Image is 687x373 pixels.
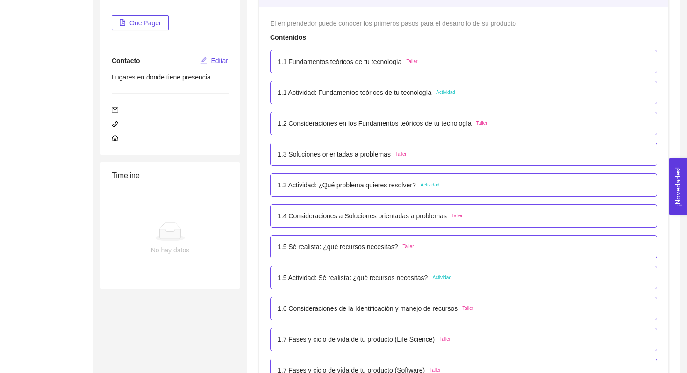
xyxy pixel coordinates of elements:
[432,274,451,281] span: Actividad
[436,89,455,96] span: Actividad
[112,121,118,127] span: phone
[278,87,431,98] p: 1.1 Actividad: Fundamentos teóricos de tu tecnología
[211,56,228,66] span: Editar
[119,245,221,255] div: No hay datos
[278,180,416,190] p: 1.3 Actividad: ¿Qué problema quieres resolver?
[112,15,169,30] button: file-pdfOne Pager
[112,107,118,113] span: mail
[278,211,447,221] p: 1.4 Consideraciones a Soluciones orientadas a problemas
[403,243,414,251] span: Taller
[270,20,516,27] span: El emprendedor puede conocer los primeros pasos para el desarrollo de su producto
[119,19,126,27] span: file-pdf
[278,273,428,283] p: 1.5 Actividad: Sé realista: ¿qué recursos necesitas?
[451,212,463,220] span: Taller
[278,334,435,344] p: 1.7 Fases y ciclo de vida de tu producto (Life Science)
[112,135,118,141] span: home
[112,57,140,65] span: Contacto
[200,57,207,65] span: edit
[476,120,487,127] span: Taller
[439,336,451,343] span: Taller
[462,305,473,312] span: Taller
[278,118,472,129] p: 1.2 Consideraciones en los Fundamentos teóricos de tu tecnología
[112,162,229,189] div: Timeline
[200,53,229,68] button: editEditar
[270,34,306,41] strong: Contenidos
[278,303,458,314] p: 1.6 Consideraciones de la Identificación y manejo de recursos
[129,18,161,28] span: One Pager
[278,149,391,159] p: 1.3 Soluciones orientadas a problemas
[278,57,401,67] p: 1.1 Fundamentos teóricos de tu tecnología
[406,58,417,65] span: Taller
[395,151,407,158] span: Taller
[421,181,440,189] span: Actividad
[278,242,398,252] p: 1.5 Sé realista: ¿qué recursos necesitas?
[669,158,687,215] button: Open Feedback Widget
[112,73,211,81] span: Lugares en donde tiene presencia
